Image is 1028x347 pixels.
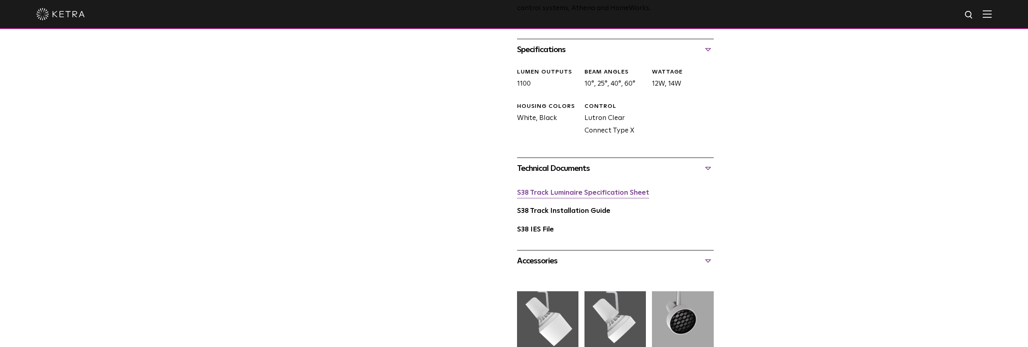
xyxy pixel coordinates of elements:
a: S38 IES File [517,226,554,233]
div: White, Black [511,103,578,137]
div: Technical Documents [517,162,714,175]
div: 10°, 25°, 40°, 60° [578,68,646,90]
div: CONTROL [584,103,646,111]
div: HOUSING COLORS [517,103,578,111]
img: Hamburger%20Nav.svg [983,10,992,18]
div: BEAM ANGLES [584,68,646,76]
div: LUMEN OUTPUTS [517,68,578,76]
div: WATTAGE [652,68,713,76]
div: Lutron Clear Connect Type X [578,103,646,137]
div: 1100 [511,68,578,90]
a: S38 Track Luminaire Specification Sheet [517,189,649,196]
div: Accessories [517,254,714,267]
div: 12W, 14W [646,68,713,90]
img: search icon [964,10,974,20]
div: Specifications [517,43,714,56]
a: S38 Track Installation Guide [517,208,610,215]
img: ketra-logo-2019-white [36,8,85,20]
